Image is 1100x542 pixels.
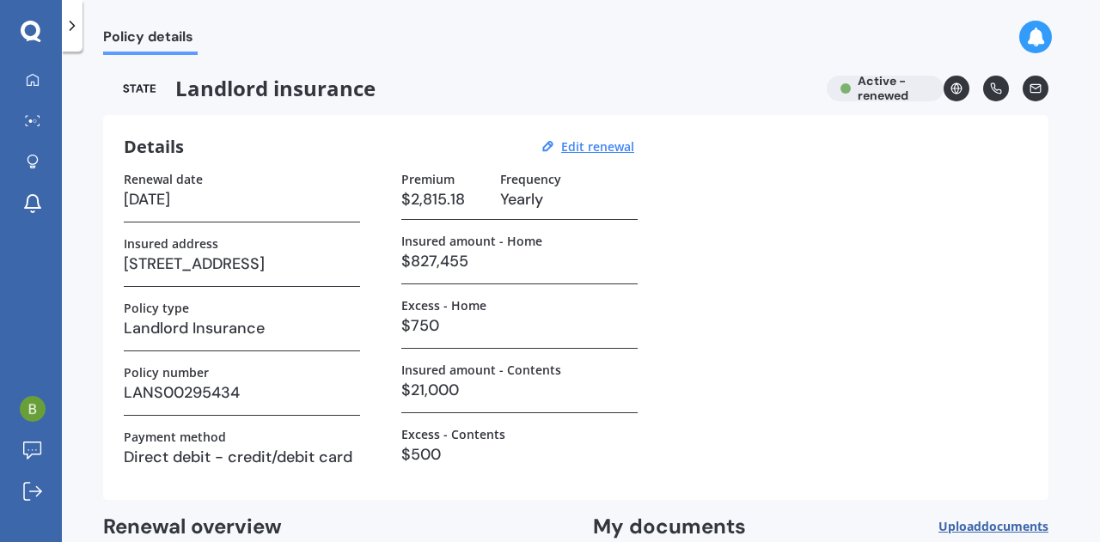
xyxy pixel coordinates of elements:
[124,172,203,186] label: Renewal date
[401,172,455,186] label: Premium
[103,76,813,101] span: Landlord insurance
[401,234,542,248] label: Insured amount - Home
[556,139,639,155] button: Edit renewal
[561,138,634,155] u: Edit renewal
[401,248,638,274] h3: $827,455
[124,136,184,158] h3: Details
[124,251,360,277] h3: [STREET_ADDRESS]
[124,186,360,212] h3: [DATE]
[401,362,561,377] label: Insured amount - Contents
[103,514,559,540] h2: Renewal overview
[20,396,46,422] img: photo.jpg
[401,442,638,467] h3: $500
[938,514,1048,540] button: Uploaddocuments
[938,520,1048,533] span: Upload
[124,236,218,251] label: Insured address
[401,186,486,212] h3: $2,815.18
[103,28,198,52] span: Policy details
[401,313,638,338] h3: $750
[103,76,175,101] img: State-text-1.webp
[401,377,638,403] h3: $21,000
[981,518,1048,534] span: documents
[124,429,226,444] label: Payment method
[500,172,561,186] label: Frequency
[401,427,505,442] label: Excess - Contents
[983,76,1009,101] a: Call 006493008580 via 3CX
[124,315,360,341] h3: Landlord Insurance
[401,298,486,313] label: Excess - Home
[124,444,360,470] h3: Direct debit - credit/debit card
[124,365,209,380] label: Policy number
[500,186,638,212] h3: Yearly
[124,380,360,405] h3: LANS00295434
[593,514,746,540] h2: My documents
[124,301,189,315] label: Policy type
